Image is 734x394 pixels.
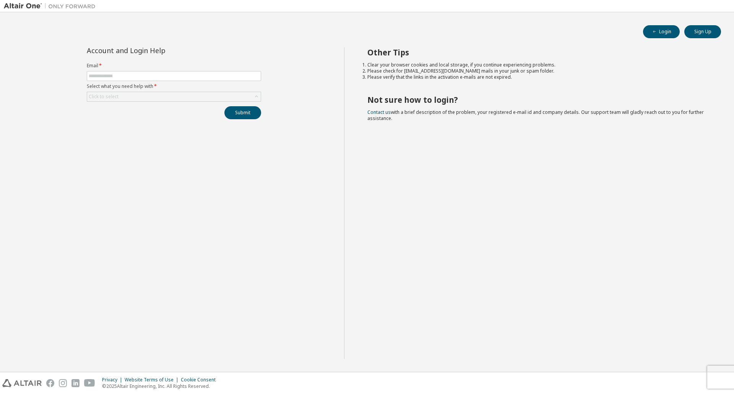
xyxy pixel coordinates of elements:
[2,379,42,387] img: altair_logo.svg
[102,377,125,383] div: Privacy
[87,92,261,101] div: Click to select
[84,379,95,387] img: youtube.svg
[224,106,261,119] button: Submit
[181,377,220,383] div: Cookie Consent
[87,83,261,89] label: Select what you need help with
[367,47,708,57] h2: Other Tips
[59,379,67,387] img: instagram.svg
[367,109,704,122] span: with a brief description of the problem, your registered e-mail id and company details. Our suppo...
[643,25,680,38] button: Login
[367,109,391,115] a: Contact us
[87,63,261,69] label: Email
[684,25,721,38] button: Sign Up
[367,62,708,68] li: Clear your browser cookies and local storage, if you continue experiencing problems.
[367,74,708,80] li: Please verify that the links in the activation e-mails are not expired.
[71,379,80,387] img: linkedin.svg
[89,94,119,100] div: Click to select
[367,95,708,105] h2: Not sure how to login?
[367,68,708,74] li: Please check for [EMAIL_ADDRESS][DOMAIN_NAME] mails in your junk or spam folder.
[125,377,181,383] div: Website Terms of Use
[87,47,226,54] div: Account and Login Help
[102,383,220,389] p: © 2025 Altair Engineering, Inc. All Rights Reserved.
[46,379,54,387] img: facebook.svg
[4,2,99,10] img: Altair One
